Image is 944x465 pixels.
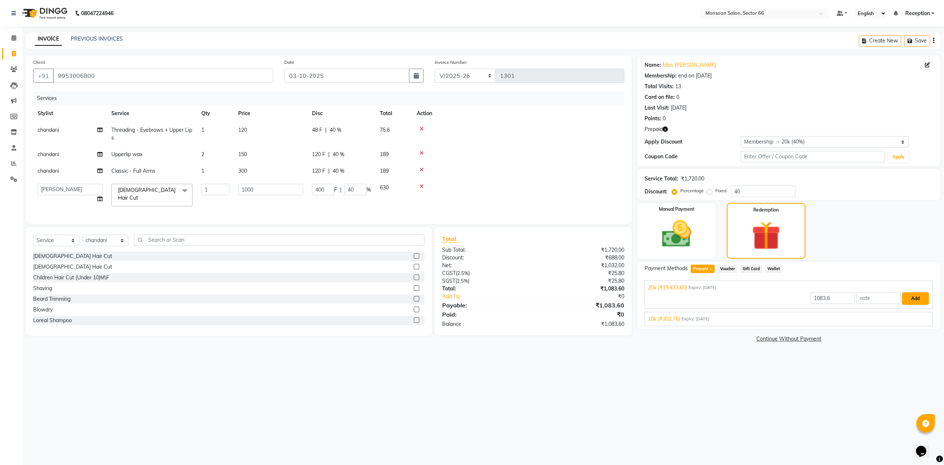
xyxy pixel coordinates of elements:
[533,246,630,254] div: ₹1,720.00
[333,167,344,175] span: 40 %
[442,278,455,284] span: SGST
[35,32,62,46] a: INVOICE
[33,274,109,282] div: Children Hair Cut (Under 10)M\F
[856,292,900,304] input: note
[549,293,630,300] div: ₹0
[645,61,661,69] div: Name:
[648,284,687,292] span: 20k (₹19,433.60)
[111,127,192,141] span: Threading - Eyebrows + Upper Lips
[905,10,930,17] span: Reception
[34,92,630,105] div: Services
[380,184,389,191] span: 630
[740,265,762,273] span: Gift Card
[138,194,141,201] a: x
[681,316,709,322] span: Expiry: [DATE]
[33,285,52,292] div: Shaving
[437,269,533,277] div: ( )
[437,277,533,285] div: ( )
[435,59,467,66] label: Invoice Number
[367,186,371,194] span: %
[688,285,716,291] span: Expiry: [DATE]
[197,105,234,122] th: Qty
[81,3,114,24] b: 08047224946
[680,187,704,194] label: Percentage
[904,35,930,46] button: Save
[533,262,630,269] div: ₹1,032.00
[437,262,533,269] div: Net:
[533,277,630,285] div: ₹25.80
[457,270,468,276] span: 2.5%
[645,93,675,101] div: Card on file:
[913,435,937,458] iframe: chat widget
[134,234,424,246] input: Search or Scan
[533,320,630,328] div: ₹1,083.60
[533,301,630,310] div: ₹1,083.60
[645,83,674,90] div: Total Visits:
[33,295,70,303] div: Beard Trimming
[328,151,330,158] span: |
[380,151,389,158] span: 189
[437,254,533,262] div: Discount:
[753,207,779,213] label: Redemption
[328,167,330,175] span: |
[663,115,666,123] div: 0
[437,293,549,300] a: Add Tip
[718,265,737,273] span: Voucher
[33,263,112,271] div: [DEMOGRAPHIC_DATA] Hair Cut
[659,206,694,213] label: Manual Payment
[437,310,533,319] div: Paid:
[33,317,72,324] div: Loreal Shampoo
[645,265,688,272] span: Payment Methods
[671,104,687,112] div: [DATE]
[33,59,45,66] label: Client
[648,315,680,323] span: 10k (₹302.76)
[238,127,247,133] span: 120
[107,105,197,122] th: Service
[53,69,273,83] input: Search by Name/Mobile/Email/Code
[645,125,663,133] span: Prepaid
[412,105,624,122] th: Action
[442,270,456,276] span: CGST
[19,3,69,24] img: logo
[859,35,901,46] button: Create New
[33,306,53,314] div: Blowdry
[645,138,741,146] div: Apply Discount
[653,217,701,251] img: _cash.svg
[533,285,630,293] div: ₹1,083.60
[111,168,155,174] span: Classic - Full Arms
[340,186,341,194] span: |
[715,187,726,194] label: Fixed
[308,105,375,122] th: Disc
[437,285,533,293] div: Total:
[437,320,533,328] div: Balance :
[741,151,885,162] input: Enter Offer / Coupon Code
[380,127,390,133] span: 75.6
[902,292,929,305] button: Add
[33,69,54,83] button: +91
[663,61,716,69] a: Miss [PERSON_NAME]
[33,252,112,260] div: [DEMOGRAPHIC_DATA] Hair Cut
[645,72,677,80] div: Membership:
[437,301,533,310] div: Payable:
[38,127,59,133] span: chandani
[71,35,123,42] a: PREVIOUS INVOICES
[691,265,715,273] span: Prepaid
[888,151,909,162] button: Apply
[375,105,412,122] th: Total
[811,292,855,304] input: Amount
[645,175,678,183] div: Service Total:
[334,186,337,194] span: F
[201,127,204,133] span: 1
[639,335,939,343] a: Continue Without Payment
[380,168,389,174] span: 189
[312,151,325,158] span: 120 F
[533,269,630,277] div: ₹25.80
[312,167,325,175] span: 120 F
[234,105,308,122] th: Price
[457,278,468,284] span: 2.5%
[238,151,247,158] span: 150
[533,254,630,262] div: ₹688.00
[675,83,681,90] div: 13
[645,104,669,112] div: Last Visit:
[743,218,789,254] img: _gift.svg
